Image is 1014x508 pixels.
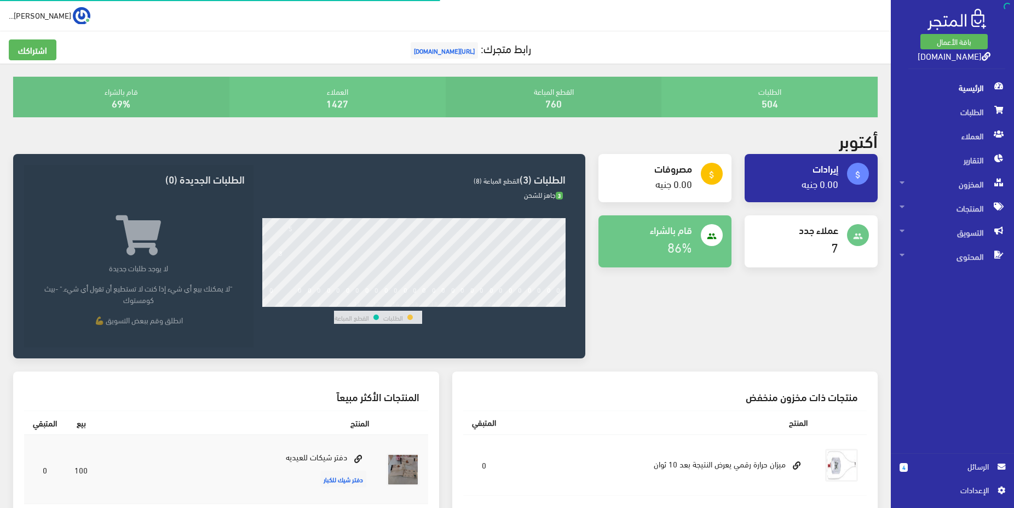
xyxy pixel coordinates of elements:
[900,100,1005,124] span: الطلبات
[891,148,1014,172] a: التقارير
[469,299,476,307] div: 22
[891,100,1014,124] a: الطلبات
[73,7,90,25] img: ...
[96,435,378,504] td: دفتر شيكات للعيديه
[318,299,321,307] div: 6
[279,299,283,307] div: 2
[33,174,245,184] h3: الطلبات الجديدة (0)
[354,299,361,307] div: 10
[24,411,66,435] th: المتبقي
[607,224,692,235] h4: قام بالشراء
[900,148,1005,172] span: التقارير
[607,163,692,174] h4: مصروفات
[831,235,838,258] a: 7
[298,299,302,307] div: 4
[900,460,1005,484] a: 4 الرسائل
[839,130,878,150] h2: أكتوبر
[33,391,419,402] h3: المنتجات الأكثر مبيعاً
[463,435,505,496] td: 0
[920,34,988,49] a: باقة الأعمال
[853,170,863,180] i: attach_money
[900,124,1005,148] span: العملاء
[13,433,55,475] iframe: Drift Widget Chat Controller
[392,299,400,307] div: 14
[524,188,563,201] span: جاهز للشحن
[463,411,505,435] th: المتبقي
[383,311,404,324] td: الطلبات
[33,314,245,326] p: انطلق وقم ببعض التسويق 💪
[655,174,692,192] a: 0.00 جنيه
[891,76,1014,100] a: الرئيسية
[430,299,438,307] div: 18
[320,471,366,487] span: دفتر شيك للكبار
[9,8,71,22] span: [PERSON_NAME]...
[891,244,1014,269] a: المحتوى
[488,299,496,307] div: 24
[900,244,1005,269] span: المحتوى
[411,42,478,59] span: [URL][DOMAIN_NAME]
[408,38,531,58] a: رابط متجرك:[URL][DOMAIN_NAME]
[96,411,378,435] th: المنتج
[229,77,446,117] div: العملاء
[545,94,562,112] a: 760
[762,94,778,112] a: 504
[66,411,96,435] th: بيع
[753,163,838,174] h4: إيرادات
[472,391,859,402] h3: منتجات ذات مخزون منخفض
[918,48,990,64] a: [DOMAIN_NAME]
[33,262,245,273] p: لا يوجد طلبات جديدة
[411,299,419,307] div: 16
[9,7,90,24] a: ... [PERSON_NAME]...
[337,299,341,307] div: 8
[917,460,989,472] span: الرسائل
[326,94,348,112] a: 1427
[707,231,717,241] i: people
[9,39,56,60] a: اشتراكك
[661,77,878,117] div: الطلبات
[526,299,534,307] div: 28
[474,174,520,187] span: القطع المباعة (8)
[556,192,563,200] span: 3
[545,299,553,307] div: 30
[891,196,1014,220] a: المنتجات
[900,463,908,472] span: 4
[927,9,986,30] img: .
[373,299,381,307] div: 12
[707,170,717,180] i: attach_money
[900,220,1005,244] span: التسويق
[450,299,457,307] div: 20
[891,172,1014,196] a: المخزون
[900,484,1005,501] a: اﻹعدادات
[908,484,988,496] span: اﻹعدادات
[13,77,229,117] div: قام بالشراء
[66,435,96,504] td: 100
[667,235,692,258] a: 86%
[825,449,858,482] img: myzan-hrar-rkmy-yaard-alntyg-baad-10-thoan.jpg
[900,76,1005,100] span: الرئيسية
[112,94,130,112] a: 69%
[334,311,370,324] td: القطع المباعة
[802,174,838,192] a: 0.00 جنيه
[891,124,1014,148] a: العملاء
[900,172,1005,196] span: المخزون
[446,77,662,117] div: القطع المباعة
[853,231,863,241] i: people
[505,411,817,435] th: المنتج
[753,224,838,235] h4: عملاء جدد
[387,453,419,486] img: dftr-shykat-llaaydyh.jpg
[507,299,515,307] div: 26
[505,435,817,496] td: ميزان حرارة رقمي يعرض النتيجة بعد 10 ثوان
[900,196,1005,220] span: المنتجات
[262,174,566,184] h3: الطلبات (3)
[33,282,245,305] p: "لا يمكنك بيع أي شيء إذا كنت لا تستطيع أن تقول أي شيء." -بيث كومستوك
